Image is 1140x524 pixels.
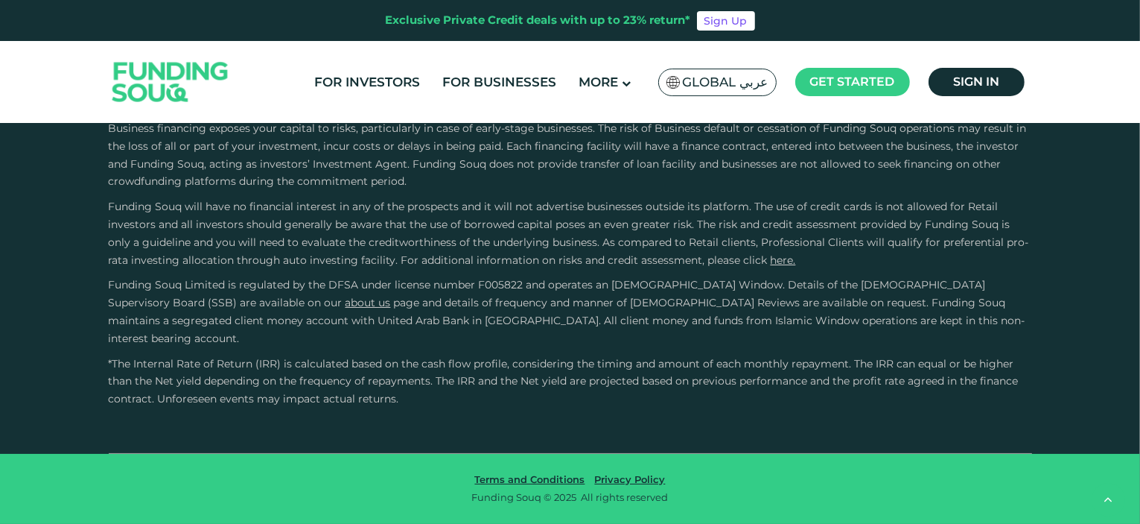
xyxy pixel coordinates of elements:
span: Funding Souq Limited is regulated by the DFSA under license number F005822 and operates an [DEMOG... [109,278,986,309]
img: SA Flag [666,76,680,89]
a: Privacy Policy [591,473,669,485]
span: Sign in [953,75,999,89]
span: All rights reserved [582,491,669,503]
span: Global عربي [683,74,768,91]
span: page [394,296,420,309]
span: and details of frequency and manner of [DEMOGRAPHIC_DATA] Reviews are available on request. Fundi... [109,296,1025,345]
a: For Businesses [439,70,560,95]
p: Business financing exposes your capital to risks, particularly in case of early-stage businesses.... [109,120,1032,191]
div: Exclusive Private Credit deals with up to 23% return* [386,12,691,29]
a: About Us [345,296,391,309]
span: Get started [810,75,895,89]
button: back [1092,483,1125,517]
span: 2025 [555,491,577,503]
a: Sign Up [697,11,755,31]
span: Funding Souq will have no financial interest in any of the prospects and it will not advertise bu... [109,200,1029,266]
span: More [579,75,618,89]
a: For Investors [311,70,424,95]
a: Sign in [929,68,1025,96]
a: here. [771,253,796,267]
img: Logo [98,45,243,120]
p: *The Internal Rate of Return (IRR) is calculated based on the cash flow profile, considering the ... [109,356,1032,408]
a: Terms and Conditions [471,473,589,485]
span: Funding Souq © [472,491,553,503]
